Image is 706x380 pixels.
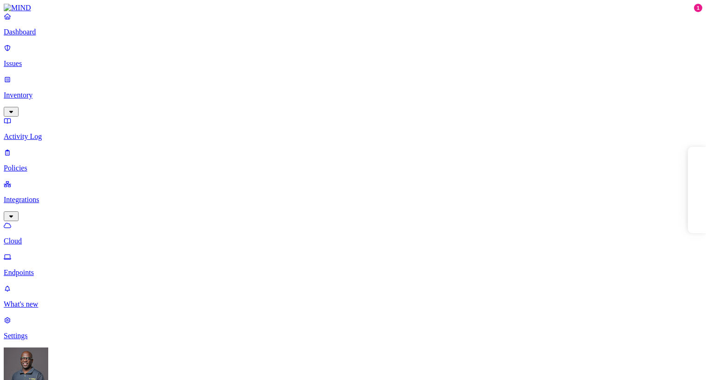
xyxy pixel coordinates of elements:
a: Policies [4,148,702,172]
a: Inventory [4,75,702,115]
div: 1 [694,4,702,12]
a: MIND [4,4,702,12]
p: Activity Log [4,132,702,141]
a: Endpoints [4,253,702,277]
a: Integrations [4,180,702,220]
p: Issues [4,59,702,68]
p: Inventory [4,91,702,99]
p: Dashboard [4,28,702,36]
a: Cloud [4,221,702,245]
p: What's new [4,300,702,308]
p: Cloud [4,237,702,245]
a: What's new [4,284,702,308]
p: Endpoints [4,269,702,277]
p: Settings [4,332,702,340]
p: Policies [4,164,702,172]
a: Issues [4,44,702,68]
a: Activity Log [4,117,702,141]
a: Settings [4,316,702,340]
img: MIND [4,4,31,12]
p: Integrations [4,196,702,204]
a: Dashboard [4,12,702,36]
